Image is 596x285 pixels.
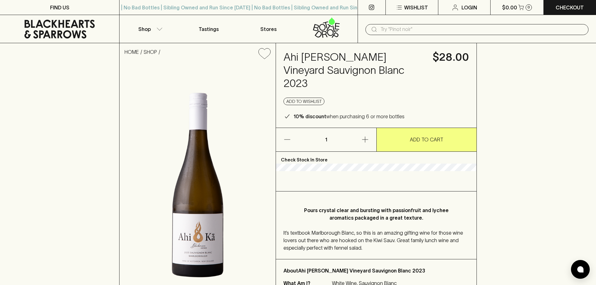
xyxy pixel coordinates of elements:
p: Login [461,4,477,11]
h4: $28.00 [433,51,469,64]
p: ADD TO CART [410,136,443,143]
p: Shop [138,25,151,33]
button: Add to wishlist [283,98,324,105]
button: ADD TO CART [377,128,477,151]
b: 10% discount [293,114,326,119]
h4: Ahi [PERSON_NAME] Vineyard Sauvignon Blanc 2023 [283,51,425,90]
p: Stores [260,25,277,33]
span: It’s textbook Marlborough Blanc, so this is an amazing gifting wine for those wine lovers out the... [283,230,463,251]
a: Tastings [179,15,238,43]
a: Stores [239,15,298,43]
a: SHOP [144,49,157,55]
input: Try "Pinot noir" [380,24,583,34]
p: About Ahi [PERSON_NAME] Vineyard Sauvignon Blanc 2023 [283,267,469,274]
p: Tastings [199,25,219,33]
p: Check Stock In Store [276,152,476,164]
p: $0.00 [502,4,517,11]
p: Checkout [556,4,584,11]
p: Wishlist [404,4,428,11]
img: bubble-icon [577,266,583,272]
button: Shop [120,15,179,43]
p: 0 [527,6,530,9]
p: 1 [318,128,334,151]
button: Add to wishlist [256,46,273,62]
p: when purchasing 6 or more bottles [293,113,405,120]
a: HOME [125,49,139,55]
p: FIND US [50,4,69,11]
p: Pours crystal clear and bursting with passionfruit and lychee aromatics packaged in a great texture. [296,206,456,221]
